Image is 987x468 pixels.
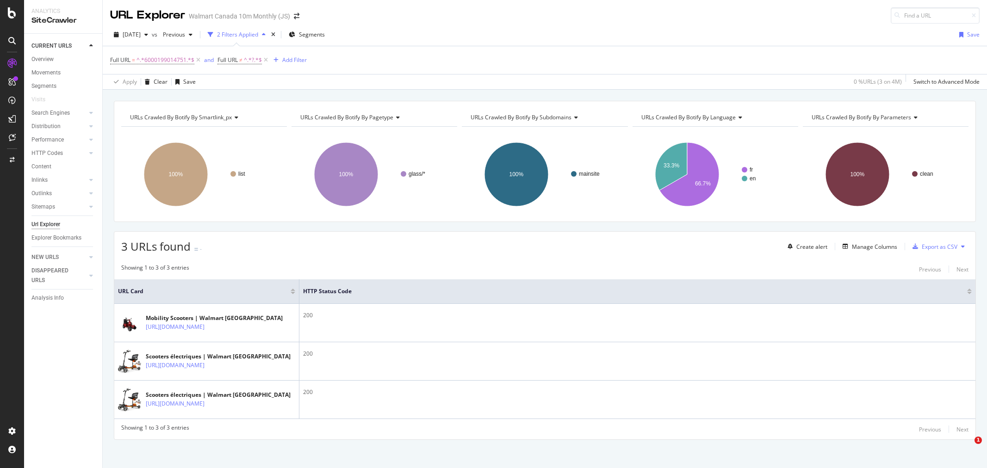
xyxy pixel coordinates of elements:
[31,148,63,158] div: HTTP Codes
[956,265,968,273] div: Next
[159,31,185,38] span: Previous
[130,113,232,121] span: URLs Crawled By Botify By smartlink_px
[956,27,980,42] button: Save
[128,110,279,125] h4: URLs Crawled By Botify By smartlink_px
[31,162,96,172] a: Content
[639,110,790,125] h4: URLs Crawled By Botify By language
[967,31,980,38] div: Save
[31,108,87,118] a: Search Engines
[31,41,87,51] a: CURRENT URLS
[282,56,307,64] div: Add Filter
[121,424,189,435] div: Showing 1 to 3 of 3 entries
[239,56,242,64] span: ≠
[750,166,753,173] text: fr
[31,233,81,243] div: Explorer Bookmarks
[303,388,972,396] div: 200
[31,293,64,303] div: Analysis Info
[469,110,619,125] h4: URLs Crawled By Botify By subdomains
[31,220,96,229] a: Url Explorer
[110,56,130,64] span: Full URL
[169,171,183,178] text: 100%
[31,122,87,131] a: Distribution
[285,27,329,42] button: Segments
[123,31,141,38] span: 2025 Aug. 22nd
[217,31,258,38] div: 2 Filters Applied
[299,31,325,38] span: Segments
[146,322,205,332] a: [URL][DOMAIN_NAME]
[956,424,968,435] button: Next
[303,350,972,358] div: 200
[31,189,87,198] a: Outlinks
[118,287,288,296] span: URL Card
[409,171,425,177] text: glass/*
[956,437,978,459] iframe: Intercom live chat
[462,134,627,215] svg: A chart.
[110,27,152,42] button: [DATE]
[159,27,196,42] button: Previous
[183,78,196,86] div: Save
[31,220,60,229] div: Url Explorer
[31,15,95,26] div: SiteCrawler
[31,135,64,145] div: Performance
[31,233,96,243] a: Explorer Bookmarks
[31,189,52,198] div: Outlinks
[810,110,960,125] h4: URLs Crawled By Botify By parameters
[750,175,756,182] text: en
[803,134,968,215] svg: A chart.
[123,78,137,86] div: Apply
[919,264,941,275] button: Previous
[110,74,137,89] button: Apply
[31,122,61,131] div: Distribution
[154,78,168,86] div: Clear
[909,239,957,254] button: Export as CSV
[854,78,902,86] div: 0 % URLs ( 3 on 4M )
[31,266,78,285] div: DISAPPEARED URLS
[796,243,827,251] div: Create alert
[189,12,290,21] div: Walmart Canada 10m Monthly (JS)
[270,55,307,66] button: Add Filter
[146,391,291,399] div: Scooters électriques | Walmart [GEOGRAPHIC_DATA]
[204,55,214,64] button: and
[975,437,982,444] span: 1
[31,41,72,51] div: CURRENT URLS
[641,113,736,121] span: URLs Crawled By Botify By language
[217,56,238,64] span: Full URL
[141,74,168,89] button: Clear
[152,31,159,38] span: vs
[303,287,953,296] span: HTTP Status Code
[850,171,864,178] text: 100%
[121,134,287,215] svg: A chart.
[664,162,679,169] text: 33.3%
[31,252,87,262] a: NEW URLS
[31,202,55,212] div: Sitemaps
[695,180,710,187] text: 66.7%
[31,293,96,303] a: Analysis Info
[146,352,291,361] div: Scooters électriques | Walmart [GEOGRAPHIC_DATA]
[471,113,571,121] span: URLs Crawled By Botify By subdomains
[579,171,600,177] text: mainsite
[31,202,87,212] a: Sitemaps
[172,74,196,89] button: Save
[118,388,141,412] img: main image
[891,7,980,24] input: Find a URL
[31,81,56,91] div: Segments
[238,171,245,177] text: list
[839,241,897,252] button: Manage Columns
[31,162,51,172] div: Content
[784,239,827,254] button: Create alert
[31,7,95,15] div: Analytics
[31,81,96,91] a: Segments
[298,110,449,125] h4: URLs Crawled By Botify By pagetype
[31,68,61,78] div: Movements
[920,171,933,177] text: clean
[910,74,980,89] button: Switch to Advanced Mode
[956,264,968,275] button: Next
[31,175,48,185] div: Inlinks
[633,134,798,215] svg: A chart.
[339,171,354,178] text: 100%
